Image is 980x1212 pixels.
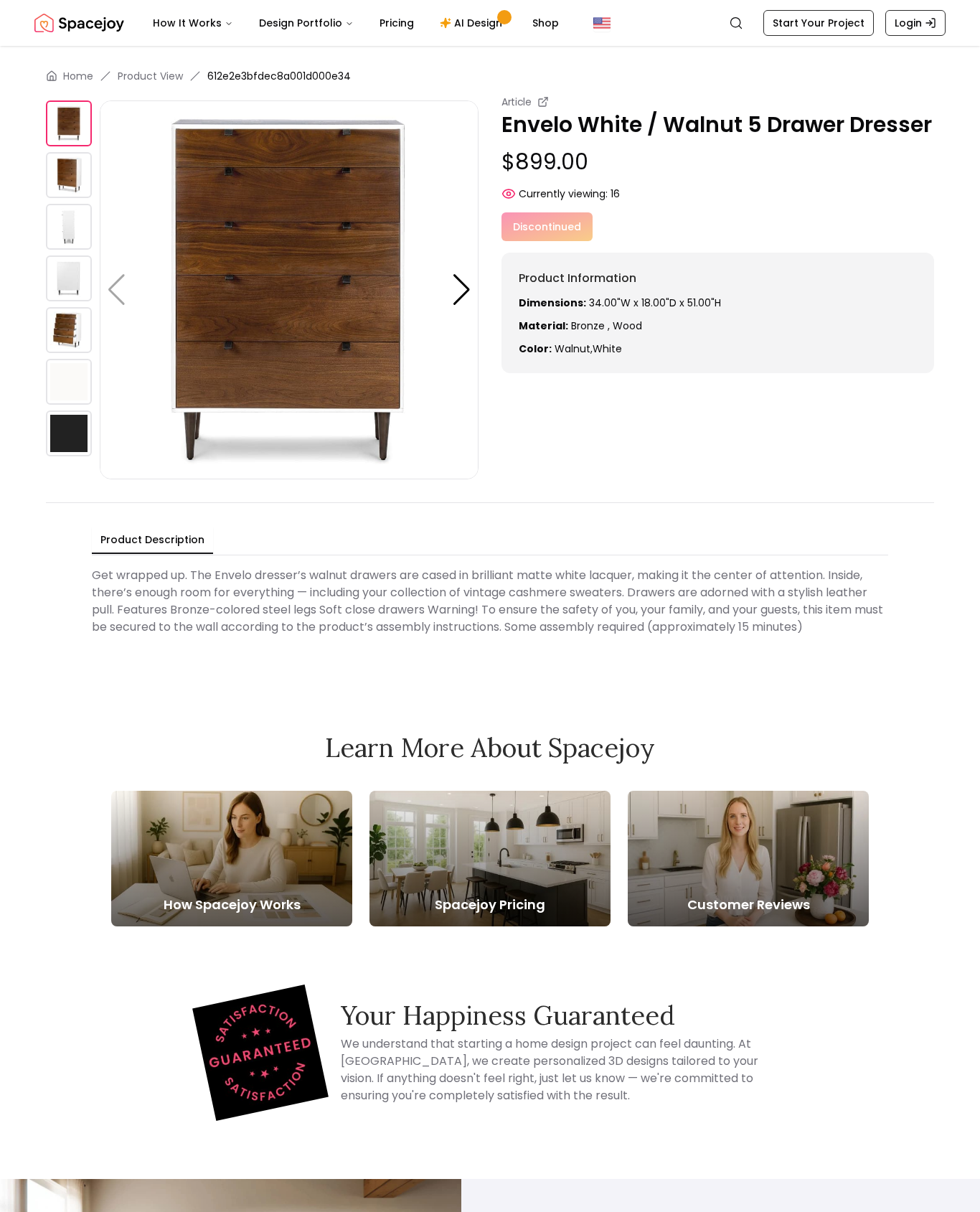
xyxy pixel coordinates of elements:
a: Shop [521,9,570,37]
div: Happiness Guarantee Information [169,995,811,1110]
button: Design Portfolio [248,9,365,37]
img: https://storage.googleapis.com/spacejoy-main/assets/612e2e3bfdec8a001d000e34/product_6_o3lh6mc1pge [46,410,92,456]
a: Customer Reviews [628,791,869,926]
strong: Color: [519,342,552,356]
img: Spacejoy logo representing our Happiness Guaranteed promise [192,985,329,1121]
img: https://storage.googleapis.com/spacejoy-main/assets/612e2e3bfdec8a001d000e34/product_2_e56en6200k68 [46,204,92,250]
h5: Spacejoy Pricing [369,895,611,915]
li: Product View [118,69,183,83]
span: 612e2e3bfdec8a001d000e34 [207,69,351,83]
button: How It Works [141,9,245,37]
strong: Dimensions: [519,296,586,310]
img: Spacejoy Logo [34,9,124,37]
span: Currently viewing: [519,187,608,201]
span: 16 [611,187,620,201]
img: https://storage.googleapis.com/spacejoy-main/assets/612e2e3bfdec8a001d000e34/product_0_dl368h4fl36k [46,100,92,146]
a: Spacejoy Pricing [369,791,611,926]
span: walnut , [555,342,593,356]
div: Get wrapped up. The Envelo dresser’s walnut drawers are cased in brilliant matte white lacquer, m... [92,561,888,642]
button: Product Description [92,527,213,554]
h6: Product Information [519,270,917,287]
nav: breadcrumb [46,69,934,83]
a: Pricing [368,9,425,37]
img: United States [593,14,611,32]
p: $899.00 [501,149,934,175]
strong: Material: [519,319,568,333]
span: Bronze , wood [571,319,642,333]
h2: Learn More About Spacejoy [111,733,869,762]
h4: We understand that starting a home design project can feel daunting. At [GEOGRAPHIC_DATA], we cre... [341,1035,777,1104]
small: Article [501,95,532,109]
h5: Customer Reviews [628,895,869,915]
h3: Your Happiness Guaranteed [341,1001,777,1030]
img: https://storage.googleapis.com/spacejoy-main/assets/612e2e3bfdec8a001d000e34/product_4_2kg87hmfmhnk [46,307,92,353]
a: AI Design [428,9,518,37]
img: https://storage.googleapis.com/spacejoy-main/assets/612e2e3bfdec8a001d000e34/product_3_c6bgih5dj9ag [46,255,92,301]
h5: How Spacejoy Works [111,895,352,915]
a: Start Your Project [763,10,874,36]
a: Spacejoy [34,9,124,37]
img: https://storage.googleapis.com/spacejoy-main/assets/612e2e3bfdec8a001d000e34/product_5_6a67ak4kflod [46,359,92,405]
a: Home [63,69,93,83]
img: https://storage.googleapis.com/spacejoy-main/assets/612e2e3bfdec8a001d000e34/product_0_dl368h4fl36k [100,100,479,479]
a: How Spacejoy Works [111,791,352,926]
p: Envelo White / Walnut 5 Drawer Dresser [501,112,934,138]
span: white [593,342,622,356]
p: 34.00"W x 18.00"D x 51.00"H [519,296,917,310]
nav: Main [141,9,570,37]
a: Login [885,10,946,36]
img: https://storage.googleapis.com/spacejoy-main/assets/612e2e3bfdec8a001d000e34/product_1_i24fdlo4j79i [46,152,92,198]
